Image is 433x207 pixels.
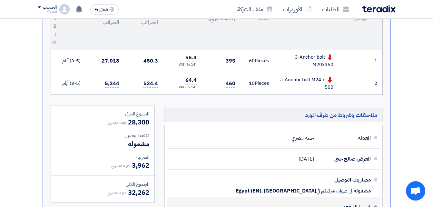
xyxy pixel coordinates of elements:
[299,156,314,162] span: [DATE]
[278,2,317,17] a: الأوردرات
[316,188,354,194] span: الى عنوان شركتكم في
[59,4,70,15] img: profile_test.png
[236,188,316,194] span: Egypt (EN), [GEOGRAPHIC_DATA]
[249,57,255,64] span: 60
[249,80,255,87] span: 10
[362,5,396,13] img: Teradix logo
[164,108,383,122] h5: ملاحظات وشروط من طرف المورد
[372,50,382,72] td: 1
[354,188,370,194] span: مشمولة
[319,172,371,188] div: مصاريف التوصيل
[102,57,119,65] span: 27,018
[128,117,149,127] span: 28,300
[279,54,333,68] div: J-Anchor bolt M20x350
[232,2,278,17] a: ملف الشركة
[185,76,197,84] span: 64.4
[319,151,371,167] div: العرض صالح حتى
[291,132,314,144] div: جنيه مصري
[56,132,149,139] div: تكلفه التوصيل
[56,181,149,188] div: المجموع الكلي
[132,161,149,170] span: 3,962
[56,154,149,161] div: الضريبة
[143,80,158,88] span: 524.4
[128,139,149,149] span: مشموله
[241,72,274,95] td: Pieces
[38,10,57,14] div: Mosad
[226,80,235,88] span: 460
[52,50,86,72] td: (3-5) أيام
[107,189,127,196] span: جنيه مصري
[128,188,149,197] span: 32,262
[185,54,197,62] span: 55.3
[372,72,382,95] td: 2
[317,2,354,17] a: الطلبات
[52,72,86,95] td: (3-5) أيام
[107,119,127,126] span: جنيه مصري
[94,7,108,12] span: English
[168,62,197,68] div: (14 %) VAT
[168,85,197,90] div: (14 %) VAT
[105,80,119,88] span: 5,244
[319,130,371,146] div: العملة
[56,111,149,117] div: المجموع الجزئي
[143,57,158,65] span: 450.3
[90,4,119,15] button: English
[43,5,57,10] div: الحساب
[111,162,131,169] span: جنيه مصري
[406,181,425,201] div: Open chat
[241,50,274,72] td: Pieces
[279,76,333,91] div: J-Anchor bolt M24 x 500
[226,57,235,65] span: 395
